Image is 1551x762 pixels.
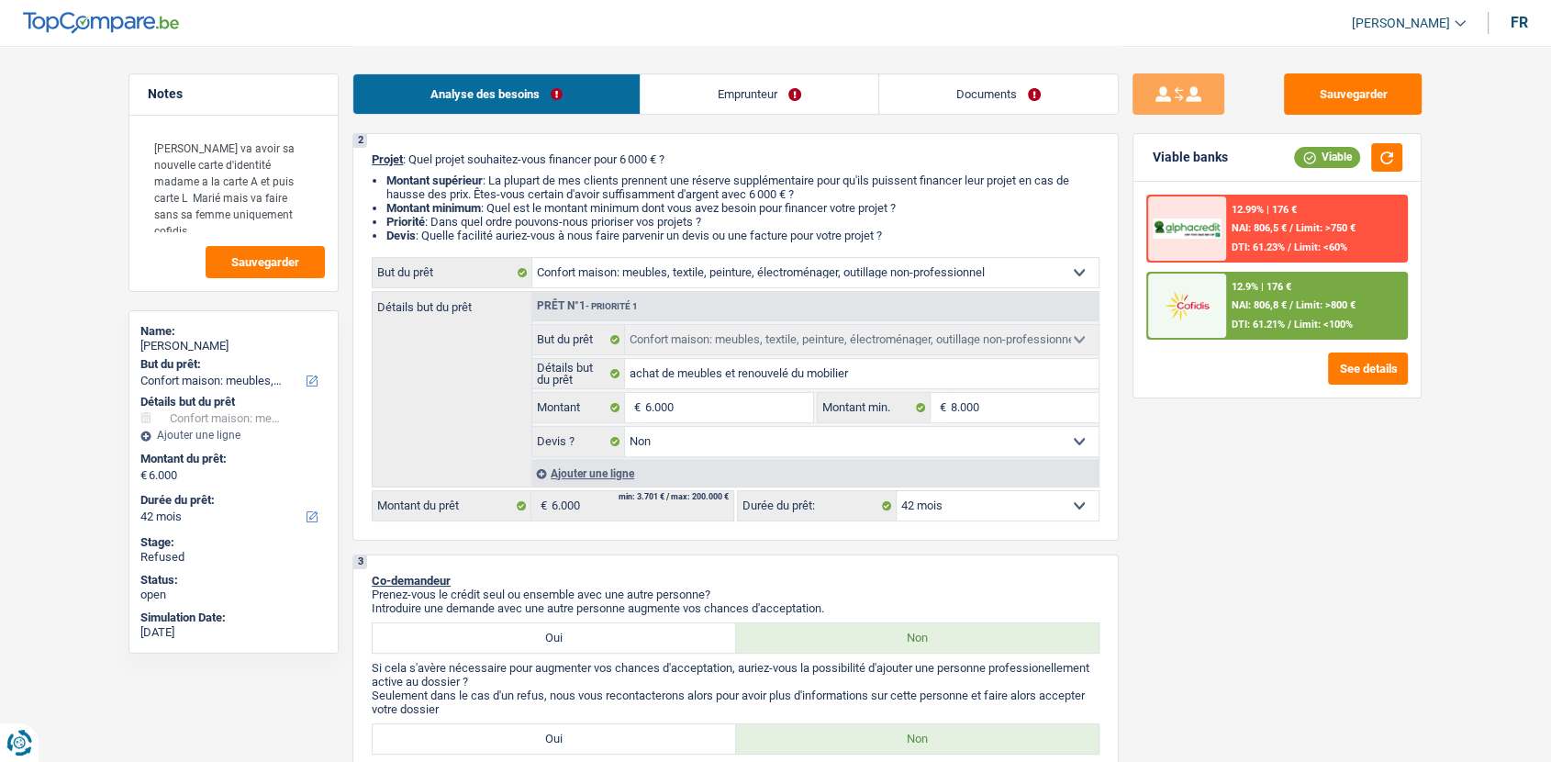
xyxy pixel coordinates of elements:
span: Sauvegarder [231,256,299,268]
h5: Notes [148,86,319,102]
span: DTI: 61.21% [1232,319,1285,331]
span: / [1288,241,1291,253]
img: TopCompare Logo [23,12,179,34]
span: Projet [372,152,403,166]
li: : Quelle facilité auriez-vous à nous faire parvenir un devis ou une facture pour votre projet ? [386,229,1099,242]
div: Ajouter une ligne [140,429,327,442]
strong: Montant supérieur [386,174,483,187]
span: Co-demandeur [372,574,451,588]
div: Viable banks [1152,150,1227,165]
p: Si cela s'avère nécessaire pour augmenter vos chances d'acceptation, auriez-vous la possibilité d... [372,661,1099,689]
span: - Priorité 1 [586,301,638,311]
div: min: 3.701 € / max: 200.000 € [619,493,729,501]
label: Montant min. [818,393,930,422]
label: Non [736,623,1099,653]
label: Détails but du prêt [373,292,531,313]
label: Oui [373,724,736,754]
span: Limit: <100% [1294,319,1353,331]
label: But du prêt [373,258,532,287]
label: Détails but du prêt [532,359,625,388]
li: : La plupart de mes clients prennent une réserve supplémentaire pour qu'ils puissent financer leu... [386,174,1099,201]
span: Limit: >800 € [1296,299,1356,311]
div: Name: [140,324,327,339]
span: DTI: 61.23% [1232,241,1285,253]
div: [DATE] [140,625,327,640]
div: 12.9% | 176 € [1232,281,1291,293]
div: fr [1511,14,1528,31]
div: Prêt n°1 [532,300,642,312]
span: Limit: <60% [1294,241,1347,253]
button: See details [1328,353,1408,385]
label: Devis ? [532,427,625,456]
a: Emprunteur [641,74,878,114]
img: AlphaCredit [1153,219,1221,240]
div: Viable [1294,147,1360,167]
span: Limit: >750 € [1296,222,1356,234]
span: NAI: 806,8 € [1232,299,1287,311]
label: Durée du prêt: [140,493,323,508]
div: Refused [140,550,327,565]
span: NAI: 806,5 € [1232,222,1287,234]
span: € [625,393,645,422]
span: / [1289,222,1293,234]
div: Simulation Date: [140,611,327,625]
li: : Dans quel ordre pouvons-nous prioriser vos projets ? [386,215,1099,229]
p: : Quel projet souhaitez-vous financer pour 6 000 € ? [372,152,1099,166]
img: Cofidis [1153,288,1221,322]
div: 2 [353,134,367,148]
li: : Quel est le montant minimum dont vous avez besoin pour financer votre projet ? [386,201,1099,215]
div: Status: [140,573,327,588]
span: Devis [386,229,416,242]
span: € [531,491,552,521]
label: Durée du prêt: [738,491,897,521]
label: Non [736,724,1099,754]
div: 3 [353,555,367,569]
button: Sauvegarder [1284,73,1422,115]
button: Sauvegarder [206,246,325,278]
p: Prenez-vous le crédit seul ou ensemble avec une autre personne? [372,588,1099,601]
a: Documents [879,74,1118,114]
div: Stage: [140,535,327,550]
div: Ajouter une ligne [531,460,1099,487]
p: Introduire une demande avec une autre personne augmente vos chances d'acceptation. [372,601,1099,615]
span: € [931,393,951,422]
label: Oui [373,623,736,653]
label: Montant du prêt [373,491,531,521]
span: / [1288,319,1291,331]
span: € [140,468,147,483]
a: [PERSON_NAME] [1337,8,1466,39]
a: Analyse des besoins [353,74,640,114]
label: Montant [532,393,625,422]
strong: Montant minimum [386,201,481,215]
label: But du prêt [532,325,625,354]
div: Détails but du prêt [140,395,327,409]
span: / [1289,299,1293,311]
label: Montant du prêt: [140,452,323,466]
p: Seulement dans le cas d'un refus, nous vous recontacterons alors pour avoir plus d'informations s... [372,689,1099,716]
strong: Priorité [386,215,425,229]
div: open [140,588,327,602]
div: [PERSON_NAME] [140,339,327,353]
label: But du prêt: [140,357,323,372]
span: [PERSON_NAME] [1352,16,1450,31]
div: 12.99% | 176 € [1232,204,1297,216]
